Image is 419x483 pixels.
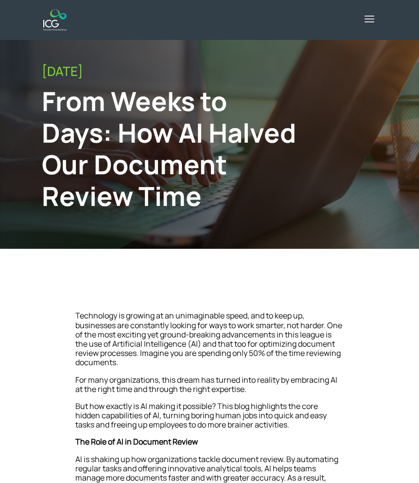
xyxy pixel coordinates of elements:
div: [DATE] [42,64,377,79]
p: Technology is growing at an unimaginable speed, and to keep up, businesses are constantly looking... [75,311,344,375]
p: For many organizations, this dream has turned into reality by embracing AI at the right time and ... [75,375,344,402]
p: But how exactly is AI making it possible? This blog highlights the core hidden capabilities of AI... [75,402,344,438]
strong: The Role of AI in Document Review [75,436,198,447]
img: ICG [43,9,66,31]
div: From Weeks to Days: How AI Halved Our Document Review Time [42,85,300,211]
